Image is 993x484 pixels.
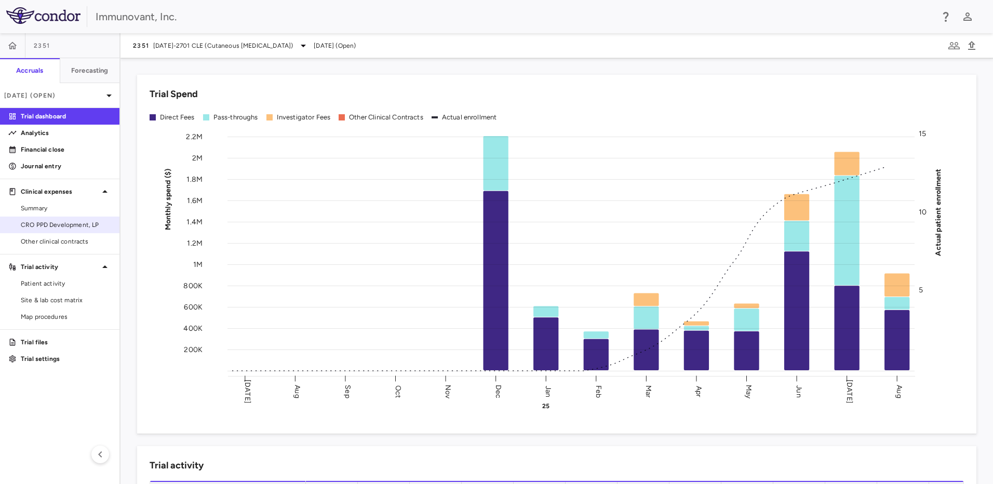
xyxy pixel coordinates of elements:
[21,262,99,272] p: Trial activity
[183,324,203,333] tspan: 400K
[187,239,203,248] tspan: 1.2M
[919,286,923,294] tspan: 5
[133,42,149,50] span: 2351
[21,145,111,154] p: Financial close
[21,162,111,171] p: Journal entry
[21,354,111,364] p: Trial settings
[184,303,203,312] tspan: 600K
[349,113,423,122] div: Other Clinical Contracts
[183,281,203,290] tspan: 800K
[394,385,402,397] text: Oct
[243,380,252,404] text: [DATE]
[594,385,603,397] text: Feb
[444,384,452,398] text: Nov
[150,459,204,473] h6: Trial activity
[4,91,103,100] p: [DATE] (Open)
[744,384,753,398] text: May
[21,204,111,213] span: Summary
[919,129,926,138] tspan: 15
[21,279,111,288] span: Patient activity
[71,66,109,75] h6: Forecasting
[213,113,258,122] div: Pass-throughs
[845,380,854,404] text: [DATE]
[6,7,80,24] img: logo-full-SnFGN8VE.png
[150,87,198,101] h6: Trial Spend
[343,385,352,398] text: Sep
[186,218,203,226] tspan: 1.4M
[34,42,50,50] span: 2351
[187,196,203,205] tspan: 1.6M
[293,385,302,398] text: Aug
[934,168,943,256] tspan: Actual patient enrollment
[186,132,203,141] tspan: 2.2M
[544,385,553,397] text: Jan
[21,295,111,305] span: Site & lab cost matrix
[160,113,195,122] div: Direct Fees
[153,41,293,50] span: [DATE]-2701 CLE (Cutaneous [MEDICAL_DATA])
[21,187,99,196] p: Clinical expenses
[21,112,111,121] p: Trial dashboard
[186,175,203,184] tspan: 1.8M
[314,41,356,50] span: [DATE] (Open)
[919,207,927,216] tspan: 10
[277,113,331,122] div: Investigator Fees
[21,220,111,230] span: CRO PPD Development, LP
[644,385,653,397] text: Mar
[795,385,803,397] text: Jun
[542,402,549,410] text: 25
[21,237,111,246] span: Other clinical contracts
[494,384,503,398] text: Dec
[694,385,703,397] text: Apr
[96,9,933,24] div: Immunovant, Inc.
[192,154,203,163] tspan: 2M
[895,385,904,398] text: Aug
[21,128,111,138] p: Analytics
[442,113,497,122] div: Actual enrollment
[184,345,203,354] tspan: 200K
[21,312,111,321] span: Map procedures
[193,260,203,269] tspan: 1M
[16,66,43,75] h6: Accruals
[21,338,111,347] p: Trial files
[164,168,172,230] tspan: Monthly spend ($)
